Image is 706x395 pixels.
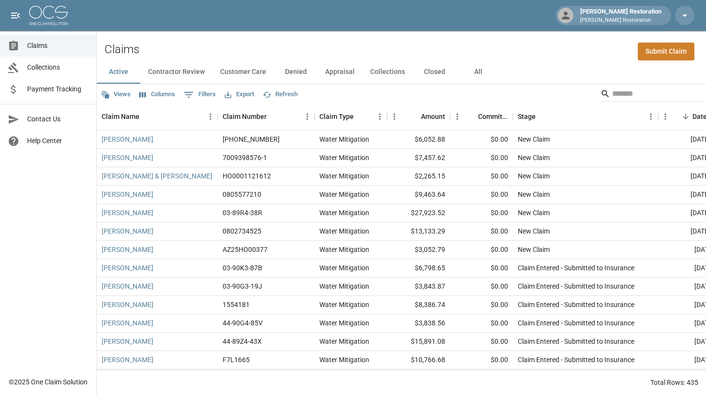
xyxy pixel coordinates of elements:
a: [PERSON_NAME] [102,190,153,199]
a: [PERSON_NAME] [102,263,153,273]
button: Sort [407,110,421,123]
div: Water Mitigation [319,281,369,291]
button: Show filters [181,87,218,102]
div: New Claim [518,245,550,254]
img: ocs-logo-white-transparent.png [29,6,68,25]
div: Water Mitigation [319,263,369,273]
div: Water Mitigation [319,226,369,236]
button: open drawer [6,6,25,25]
div: 03-89R4-38R [223,208,262,218]
button: Views [99,87,133,102]
div: dynamic tabs [97,60,706,84]
div: [PERSON_NAME] Restoration [576,7,665,24]
div: HO0001121612 [223,171,271,181]
button: Customer Care [212,60,274,84]
button: Sort [465,110,478,123]
div: Claim Name [102,103,139,130]
div: $0.00 [450,241,513,259]
div: Water Mitigation [319,318,369,328]
div: Claim Entered - Submitted to Insurance [518,263,634,273]
div: $0.00 [450,314,513,333]
button: Sort [679,110,692,123]
div: $9,585.00 [387,369,450,388]
div: Water Mitigation [319,134,369,144]
div: New Claim [518,134,550,144]
div: $8,386.74 [387,296,450,314]
div: $0.00 [450,186,513,204]
div: $3,052.79 [387,241,450,259]
div: $27,923.52 [387,204,450,222]
div: $0.00 [450,131,513,149]
h2: Claims [105,43,139,57]
button: Menu [658,109,673,124]
button: All [456,60,500,84]
button: Contractor Review [140,60,212,84]
div: $0.00 [450,204,513,222]
div: $6,798.65 [387,259,450,278]
div: 1554181 [223,300,250,309]
div: F7L1665 [223,355,250,365]
div: $0.00 [450,369,513,388]
div: New Claim [518,226,550,236]
div: 0802734525 [223,226,261,236]
div: Claim Number [218,103,315,130]
div: New Claim [518,190,550,199]
div: AZ25HO00377 [223,245,268,254]
span: Claims [27,41,89,51]
a: [PERSON_NAME] [102,300,153,309]
a: [PERSON_NAME] [102,355,153,365]
div: Claim Entered - Submitted to Insurance [518,355,634,365]
div: Water Mitigation [319,300,369,309]
div: Water Mitigation [319,153,369,162]
div: $6,052.88 [387,131,450,149]
div: Water Mitigation [319,208,369,218]
div: Claim Type [315,103,387,130]
div: Amount [387,103,450,130]
div: Claim Type [319,103,354,130]
div: $10,766.68 [387,351,450,369]
a: Submit Claim [638,43,694,60]
div: $2,265.15 [387,167,450,186]
div: 03-90K3-87B [223,263,262,273]
div: Total Rows: 435 [650,378,698,387]
button: Sort [139,110,153,123]
button: Export [222,87,256,102]
button: Refresh [260,87,300,102]
a: [PERSON_NAME] [102,153,153,162]
div: Water Mitigation [319,245,369,254]
div: Claim Entered - Submitted to Insurance [518,281,634,291]
button: Menu [450,109,465,124]
a: [PERSON_NAME] [102,336,153,346]
a: [PERSON_NAME] [102,226,153,236]
div: $0.00 [450,259,513,278]
span: Payment Tracking [27,84,89,94]
span: Contact Us [27,114,89,124]
div: $3,838.56 [387,314,450,333]
a: [PERSON_NAME] [102,245,153,254]
div: $0.00 [450,149,513,167]
button: Collections [362,60,413,84]
div: Water Mitigation [319,171,369,181]
div: Claim Name [97,103,218,130]
p: [PERSON_NAME] Restoration [580,16,661,25]
div: Claim Number [223,103,267,130]
div: © 2025 One Claim Solution [9,377,88,387]
button: Menu [300,109,315,124]
div: $0.00 [450,333,513,351]
span: Collections [27,62,89,73]
div: $15,891.08 [387,333,450,351]
div: Stage [513,103,658,130]
div: Search [601,86,704,103]
div: 03-90G3-19J [223,281,262,291]
div: Committed Amount [450,103,513,130]
div: Water Mitigation [319,336,369,346]
div: $0.00 [450,167,513,186]
div: 0805577210 [223,190,261,199]
div: Claim Entered - Submitted to Insurance [518,300,634,309]
div: $9,463.64 [387,186,450,204]
div: $0.00 [450,222,513,241]
button: Appraisal [317,60,362,84]
div: 7009398576-1 [223,153,267,162]
div: 44-89Z4-43X [223,336,262,346]
div: Water Mitigation [319,355,369,365]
